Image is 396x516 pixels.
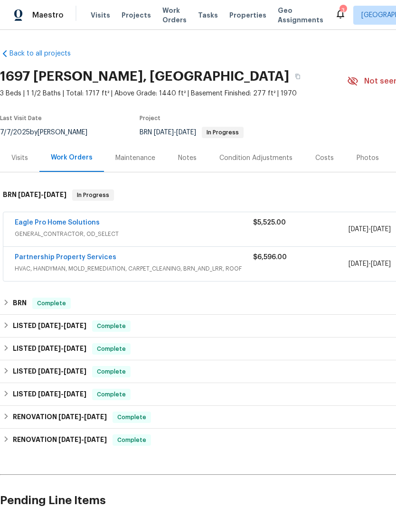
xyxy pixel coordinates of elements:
span: - [349,225,391,234]
span: Complete [93,321,130,331]
div: 3 [339,6,346,15]
span: Properties [229,10,266,20]
span: - [38,391,86,397]
h6: RENOVATION [13,412,107,423]
span: BRN [140,129,244,136]
span: - [38,368,86,375]
span: Complete [113,413,150,422]
span: GENERAL_CONTRACTOR, OD_SELECT [15,229,253,239]
span: - [18,191,66,198]
span: HVAC, HANDYMAN, MOLD_REMEDIATION, CARPET_CLEANING, BRN_AND_LRR, ROOF [15,264,253,273]
span: Geo Assignments [278,6,323,25]
h6: LISTED [13,366,86,377]
span: [DATE] [38,391,61,397]
span: Maestro [32,10,64,20]
span: [DATE] [38,322,61,329]
span: [DATE] [176,129,196,136]
span: In Progress [73,190,113,200]
span: [DATE] [84,436,107,443]
div: Work Orders [51,153,93,162]
span: - [154,129,196,136]
div: Condition Adjustments [219,153,292,163]
h6: BRN [3,189,66,201]
span: Project [140,115,160,121]
span: [DATE] [371,261,391,267]
span: [DATE] [349,226,368,233]
span: [DATE] [64,391,86,397]
h6: RENOVATION [13,434,107,446]
span: Complete [93,344,130,354]
span: [DATE] [38,368,61,375]
span: In Progress [203,130,243,135]
div: Notes [178,153,197,163]
a: Eagle Pro Home Solutions [15,219,100,226]
button: Copy Address [289,68,306,85]
h6: LISTED [13,343,86,355]
div: Maintenance [115,153,155,163]
span: Tasks [198,12,218,19]
span: - [38,322,86,329]
span: [DATE] [154,129,174,136]
span: [DATE] [371,226,391,233]
div: Photos [357,153,379,163]
span: [DATE] [58,413,81,420]
span: Complete [113,435,150,445]
span: - [349,259,391,269]
span: [DATE] [38,345,61,352]
div: Costs [315,153,334,163]
span: [DATE] [84,413,107,420]
h6: BRN [13,298,27,309]
span: Visits [91,10,110,20]
span: [DATE] [64,345,86,352]
span: Complete [93,367,130,376]
span: Work Orders [162,6,187,25]
h6: LISTED [13,320,86,332]
span: [DATE] [58,436,81,443]
span: [DATE] [44,191,66,198]
div: Visits [11,153,28,163]
span: - [38,345,86,352]
span: - [58,436,107,443]
span: [DATE] [64,322,86,329]
span: - [58,413,107,420]
h6: LISTED [13,389,86,400]
span: [DATE] [18,191,41,198]
span: Projects [122,10,151,20]
span: $5,525.00 [253,219,286,226]
span: $6,596.00 [253,254,287,261]
a: Partnership Property Services [15,254,116,261]
span: [DATE] [349,261,368,267]
span: Complete [93,390,130,399]
span: [DATE] [64,368,86,375]
span: Complete [33,299,70,308]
